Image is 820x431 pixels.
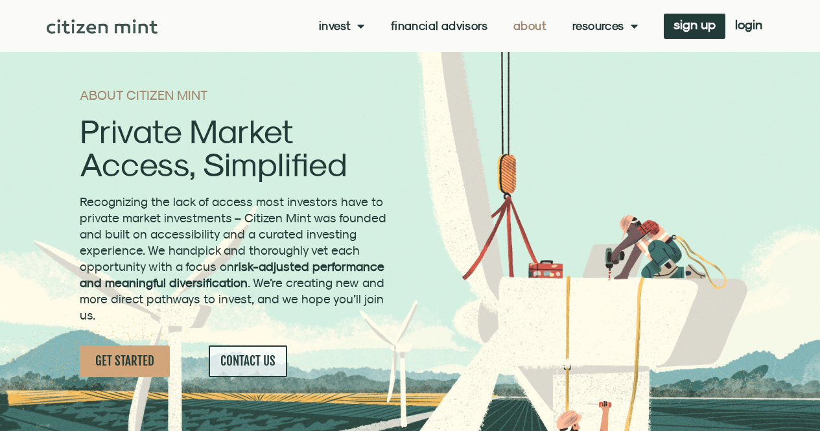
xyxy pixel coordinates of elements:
[47,19,158,34] img: Citizen Mint
[391,19,487,32] a: Financial Advisors
[664,14,725,39] a: sign up
[725,14,772,39] a: login
[80,259,384,290] strong: risk-adjusted performance and meaningful diversification
[80,345,170,377] a: GET STARTED
[513,19,546,32] a: About
[319,19,638,32] nav: Menu
[95,353,154,369] span: GET STARTED
[674,20,716,29] span: sign up
[80,194,386,322] span: Recognizing the lack of access most investors have to private market investments – Citizen Mint w...
[319,19,365,32] a: Invest
[735,20,762,29] span: login
[209,345,287,377] a: CONTACT US
[80,115,390,181] h2: Private Market Access, Simplified
[220,353,275,369] span: CONTACT US
[572,19,638,32] a: Resources
[80,89,390,102] h1: ABOUT CITIZEN MINT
